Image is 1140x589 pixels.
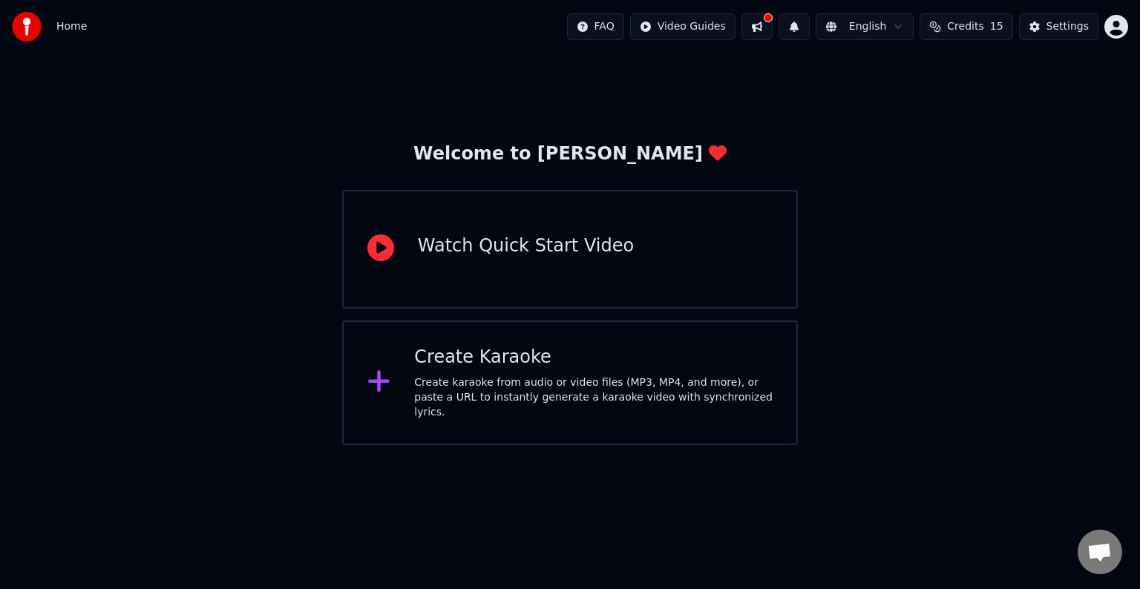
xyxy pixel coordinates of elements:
[1046,19,1089,34] div: Settings
[56,19,87,34] nav: breadcrumb
[920,13,1012,40] button: Credits15
[1019,13,1098,40] button: Settings
[567,13,624,40] button: FAQ
[1078,530,1122,574] a: Open chat
[414,346,773,369] div: Create Karaoke
[12,12,42,42] img: youka
[56,19,87,34] span: Home
[990,19,1003,34] span: 15
[414,375,773,420] div: Create karaoke from audio or video files (MP3, MP4, and more), or paste a URL to instantly genera...
[947,19,983,34] span: Credits
[418,234,634,258] div: Watch Quick Start Video
[630,13,736,40] button: Video Guides
[413,142,727,166] div: Welcome to [PERSON_NAME]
